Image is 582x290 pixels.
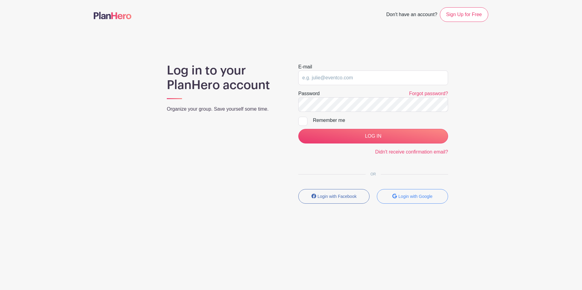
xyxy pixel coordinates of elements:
span: Don't have an account? [386,9,437,22]
div: Remember me [313,117,448,124]
h1: Log in to your PlanHero account [167,63,284,92]
button: Login with Google [377,189,448,204]
p: Organize your group. Save yourself some time. [167,105,284,113]
img: logo-507f7623f17ff9eddc593b1ce0a138ce2505c220e1c5a4e2b4648c50719b7d32.svg [94,12,131,19]
small: Login with Google [398,194,433,199]
small: Login with Facebook [317,194,356,199]
a: Didn't receive confirmation email? [375,149,448,154]
button: Login with Facebook [298,189,370,204]
label: E-mail [298,63,312,71]
input: LOG IN [298,129,448,143]
input: e.g. julie@eventco.com [298,71,448,85]
a: Forgot password? [409,91,448,96]
span: OR [366,172,381,176]
label: Password [298,90,320,97]
a: Sign Up for Free [440,7,488,22]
